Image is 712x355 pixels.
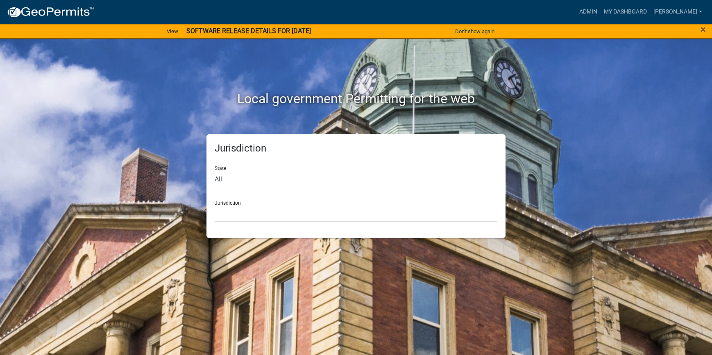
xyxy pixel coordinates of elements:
strong: SOFTWARE RELEASE DETAILS FOR [DATE] [186,27,311,35]
button: Close [701,25,706,34]
a: My Dashboard [601,4,650,20]
span: × [701,24,706,35]
a: View [163,25,181,38]
button: Don't show again [452,25,498,38]
h5: Jurisdiction [215,142,497,154]
a: [PERSON_NAME] [650,4,705,20]
h2: Local government Permitting for the web [129,91,583,106]
a: Admin [576,4,601,20]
